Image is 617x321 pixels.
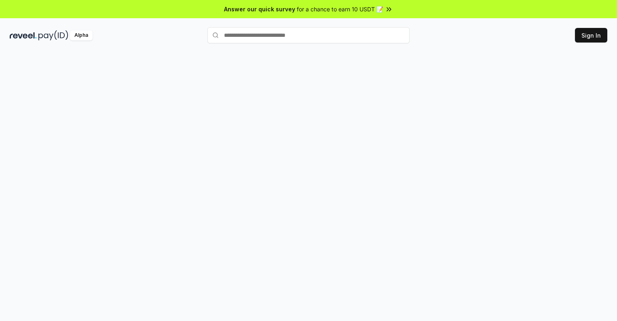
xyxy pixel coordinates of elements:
[38,30,68,40] img: pay_id
[70,30,93,40] div: Alpha
[10,30,37,40] img: reveel_dark
[575,28,607,43] button: Sign In
[297,5,383,13] span: for a chance to earn 10 USDT 📝
[224,5,295,13] span: Answer our quick survey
